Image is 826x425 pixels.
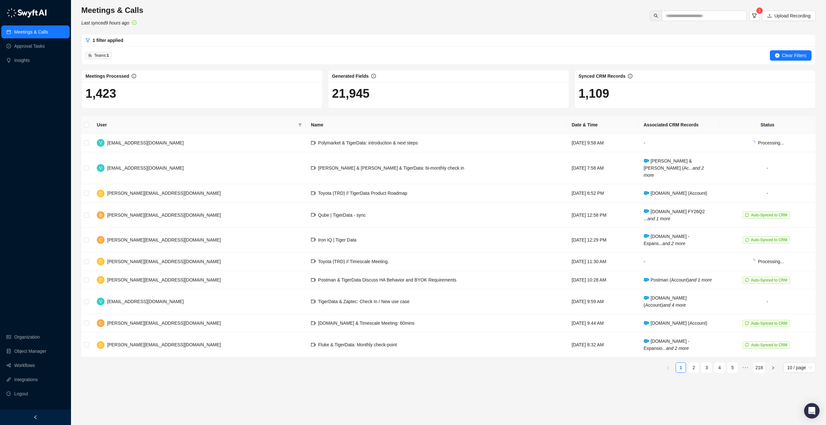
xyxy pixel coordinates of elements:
span: [DOMAIN_NAME] - Expans... [644,234,690,246]
span: 10 / page [787,363,812,372]
span: sync [745,238,749,242]
a: 5 [728,363,737,372]
a: Organization [14,331,40,343]
button: left [663,362,673,373]
span: video-camera [311,321,316,325]
span: [PERSON_NAME][EMAIL_ADDRESS][DOMAIN_NAME] [107,237,221,242]
td: [DATE] 12:29 PM [567,228,639,252]
td: [DATE] 7:58 AM [567,152,639,184]
button: Clear Filters [770,50,811,61]
span: D [99,341,102,349]
button: Upload Recording [762,11,816,21]
span: sync [745,321,749,325]
span: filter [752,13,757,18]
a: 218 [753,363,765,372]
span: Auto-Synced to CRM [751,321,788,326]
span: video-camera [311,278,316,282]
i: and 2 more [666,346,689,351]
span: video-camera [311,342,316,347]
span: [DOMAIN_NAME] - Expansio... [644,339,690,351]
span: sync [745,278,749,282]
span: [PERSON_NAME][EMAIL_ADDRESS][DOMAIN_NAME] [107,321,221,326]
span: Iron IQ | Tiger Data [318,237,357,242]
span: video-camera [311,237,316,242]
td: - [719,184,816,203]
span: filter [297,120,303,130]
span: Auto-Synced to CRM [751,238,788,242]
span: video-camera [311,191,316,195]
span: Generated Fields [332,74,369,79]
th: Associated CRM Records [639,116,719,134]
td: [DATE] 9:59 AM [567,289,639,314]
a: 2 [689,363,699,372]
li: 3 [701,362,712,373]
span: Toyota (TRD) // TigerData Product Roadmap [318,191,407,196]
h1: 21,945 [332,86,565,101]
span: info-circle [628,74,632,78]
span: close-circle [775,53,780,58]
span: info-circle [371,74,376,78]
span: [DOMAIN_NAME] FY26Q2 ... [644,209,705,221]
a: Insights [14,54,30,67]
span: [PERSON_NAME][EMAIL_ADDRESS][DOMAIN_NAME] [107,191,221,196]
b: 1 [107,53,109,58]
span: TigerData & Zaptec: Check In / New use case [318,299,410,304]
a: Object Manager [14,345,46,358]
span: Auto-Synced to CRM [751,343,788,347]
td: [DATE] 10:28 AM [567,271,639,289]
span: video-camera [311,141,316,145]
td: - [719,289,816,314]
span: Clear Filters [782,52,806,59]
span: [PERSON_NAME][EMAIL_ADDRESS][DOMAIN_NAME] [107,259,221,264]
a: Meetings & Calls [14,25,48,38]
span: Logout [14,387,28,400]
span: left [666,366,670,370]
span: Auto-Synced to CRM [751,278,788,282]
i: Last synced 9 hours ago [81,20,129,25]
span: [EMAIL_ADDRESS][DOMAIN_NAME] [107,140,184,145]
td: [DATE] 6:52 PM [567,184,639,203]
span: D [99,258,102,265]
span: [DOMAIN_NAME] (Account) [644,321,707,326]
span: loading [750,140,756,146]
span: sync [745,343,749,347]
i: and 1 more [689,277,712,282]
th: Status [719,116,816,134]
td: [DATE] 8:32 AM [567,332,639,357]
i: and 2 more [662,241,685,246]
span: Synced CRM Records [579,74,625,79]
td: - [639,252,719,271]
td: - [639,134,719,152]
span: Upload Recording [774,12,811,19]
a: Workflows [14,359,35,372]
span: check-circle [132,20,136,25]
span: video-camera [311,166,316,170]
span: sync [745,213,749,217]
a: Approval Tasks [14,40,45,53]
h1: 1,423 [86,86,318,101]
span: loading [750,259,756,264]
span: V [99,139,102,146]
span: Meetings Processed [86,74,129,79]
span: Polymarket & TigerData: introduction & next steps [318,140,418,145]
img: logo-05li4sbe.png [6,8,47,18]
span: Qube | TigerData - sync [318,212,366,218]
span: V [99,298,102,305]
span: Processing... [758,259,784,264]
button: right [768,362,778,373]
span: [DOMAIN_NAME] & Timescale Meeting: 60mins [318,321,415,326]
td: [DATE] 12:58 PM [567,203,639,228]
li: Next 5 Pages [740,362,750,373]
th: Date & Time [567,116,639,134]
span: video-camera [311,212,316,217]
td: [DATE] 9:58 AM [567,134,639,152]
span: Teams: [94,53,109,58]
li: Next Page [768,362,778,373]
span: team [88,54,92,57]
span: Auto-Synced to CRM [751,213,788,217]
span: left [33,415,38,420]
a: Integrations [14,373,38,386]
span: [DOMAIN_NAME] (Account) [644,191,707,196]
span: C [99,236,102,243]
